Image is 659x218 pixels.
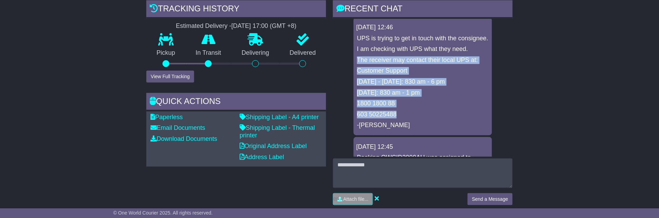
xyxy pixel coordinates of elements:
[150,124,205,131] a: Email Documents
[240,124,315,139] a: Shipping Label - Thermal printer
[146,71,194,83] button: View Full Tracking
[468,193,513,205] button: Send a Message
[356,143,489,151] div: [DATE] 12:45
[240,154,284,160] a: Address Label
[150,114,183,121] a: Paperless
[231,49,280,57] p: Delivering
[357,100,489,107] p: 1800 1800 88
[333,0,513,19] div: RECENT CHAT
[146,0,326,19] div: Tracking history
[356,24,489,31] div: [DATE] 12:46
[357,78,489,86] p: [DATE] - [DATE]: 830 am - 6 pm
[231,22,296,30] div: [DATE] 17:00 (GMT +8)
[357,89,489,97] p: [DATE]: 830 am - 1 pm
[280,49,326,57] p: Delivered
[357,35,489,42] p: UPS is trying to get in touch with the consignee.
[357,45,489,53] p: I am checking with UPS what they need.
[150,135,217,142] a: Download Documents
[146,93,326,112] div: Quick Actions
[357,154,489,169] p: Booking OWCID3000AU was assigned to Team2.
[240,114,319,121] a: Shipping Label - A4 printer
[240,143,307,149] a: Original Address Label
[146,22,326,30] div: Estimated Delivery -
[146,49,186,57] p: Pickup
[357,56,489,64] p: The receiver may contact their local UPS at:
[113,210,213,216] span: © One World Courier 2025. All rights reserved.
[357,111,489,118] p: 603 50225488
[357,67,489,75] p: Customer Support
[357,122,489,129] p: -[PERSON_NAME]
[186,49,232,57] p: In Transit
